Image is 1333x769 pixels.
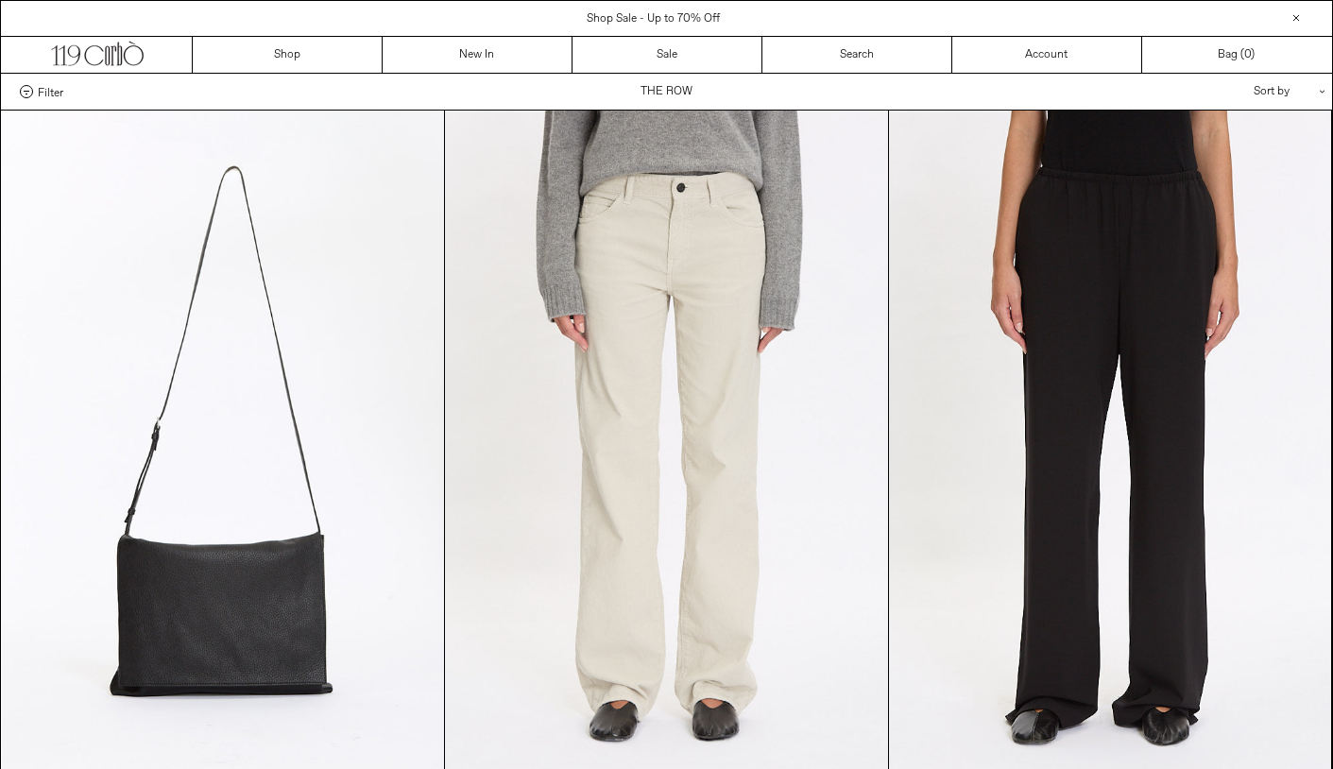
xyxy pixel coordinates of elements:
[1244,47,1251,62] span: 0
[1143,74,1313,110] div: Sort by
[573,37,762,73] a: Sale
[1244,46,1255,63] span: )
[952,37,1142,73] a: Account
[193,37,383,73] a: Shop
[587,11,720,26] a: Shop Sale - Up to 70% Off
[38,85,63,98] span: Filter
[762,37,952,73] a: Search
[1142,37,1332,73] a: Bag ()
[383,37,573,73] a: New In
